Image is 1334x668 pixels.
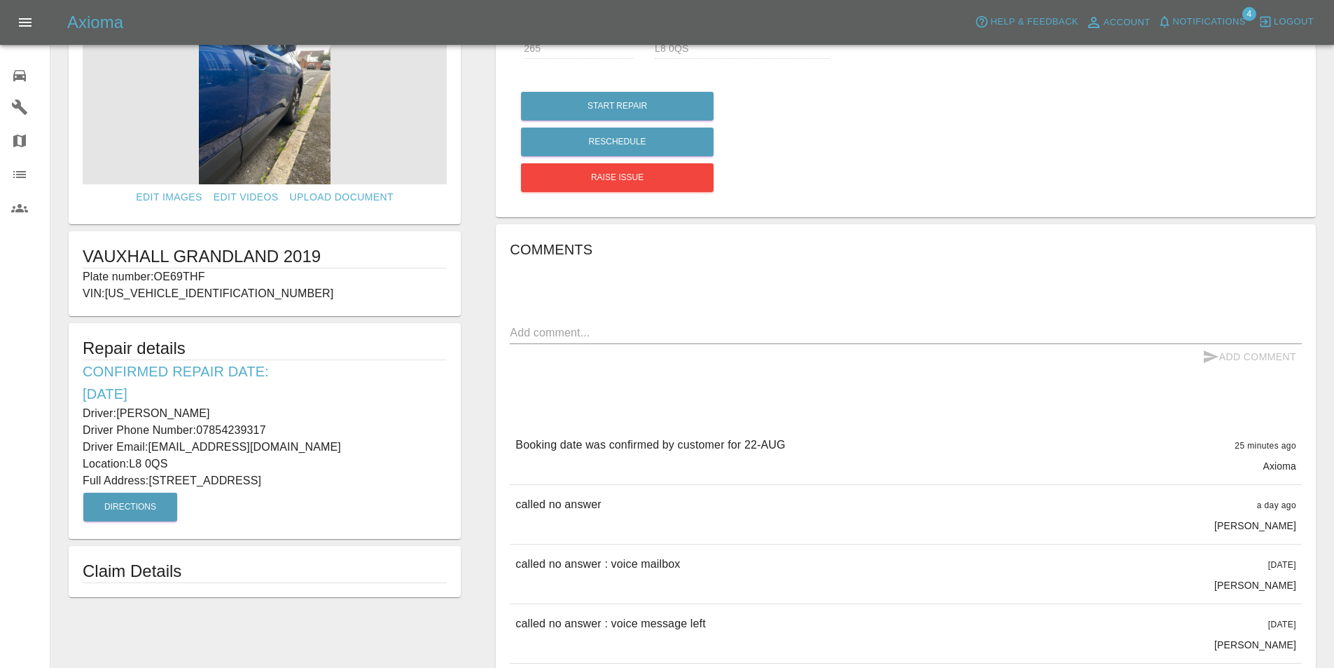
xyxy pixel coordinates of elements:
span: 4 [1242,7,1256,21]
p: Location: L8 0QS [83,456,447,472]
h6: Comments [510,238,1302,261]
button: Directions [83,493,177,522]
a: Upload Document [284,184,399,210]
p: called no answer : voice message left [515,615,705,632]
a: Edit Images [130,184,207,210]
a: Edit Videos [208,184,284,210]
a: Account [1082,11,1154,34]
p: called no answer : voice mailbox [515,556,680,573]
p: Driver: [PERSON_NAME] [83,405,447,422]
p: [PERSON_NAME] [1214,638,1296,652]
button: Open drawer [8,6,42,39]
span: Account [1104,15,1151,31]
p: called no answer [515,496,601,513]
button: Reschedule [521,128,714,156]
h1: Claim Details [83,560,447,582]
p: VIN: [US_VEHICLE_IDENTIFICATION_NUMBER] [83,285,447,302]
p: Full Address: [STREET_ADDRESS] [83,472,447,489]
span: 25 minutes ago [1235,441,1296,451]
h6: Confirmed Repair Date: [DATE] [83,360,447,405]
p: Booking date was confirmed by customer for 22-AUG [515,437,785,454]
p: Plate number: OE69THF [83,268,447,285]
span: Help & Feedback [990,14,1078,30]
span: Notifications [1173,14,1246,30]
p: Driver Phone Number: 07854239317 [83,422,447,439]
img: c3e5358c-a56f-47e7-b5b5-3d09e0b3a683 [83,9,447,184]
p: [PERSON_NAME] [1214,578,1296,592]
button: Start Repair [521,92,714,121]
span: [DATE] [1268,620,1296,629]
h5: Repair details [83,337,447,360]
span: Logout [1274,14,1314,30]
button: Help & Feedback [971,11,1081,33]
h5: Axioma [67,11,123,34]
button: Raise issue [521,163,714,192]
button: Notifications [1154,11,1249,33]
p: [PERSON_NAME] [1214,519,1296,533]
p: Axioma [1263,459,1296,473]
button: Logout [1255,11,1317,33]
p: Driver Email: [EMAIL_ADDRESS][DOMAIN_NAME] [83,439,447,456]
span: a day ago [1257,500,1296,510]
h1: VAUXHALL GRANDLAND 2019 [83,245,447,268]
span: [DATE] [1268,560,1296,570]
